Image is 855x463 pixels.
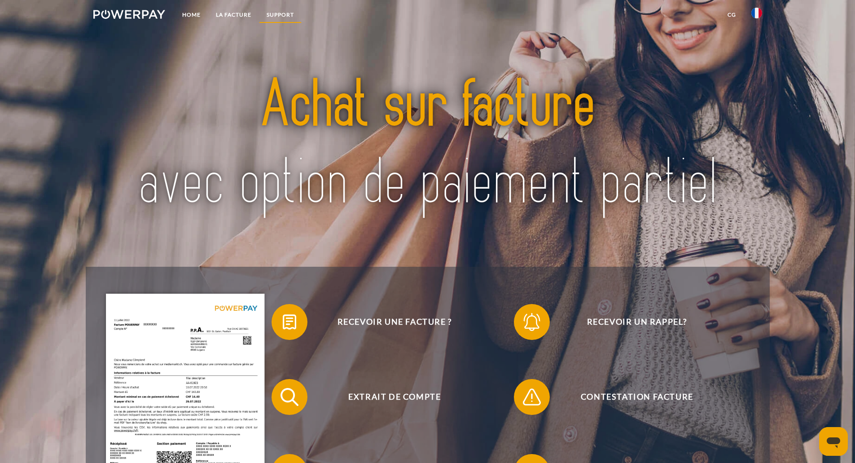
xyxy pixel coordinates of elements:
iframe: Bouton de lancement de la fenêtre de messagerie [819,427,848,456]
span: Contestation Facture [527,379,747,415]
span: Recevoir un rappel? [527,304,747,340]
a: CG [720,7,744,23]
span: Recevoir une facture ? [285,304,504,340]
button: Recevoir un rappel? [514,304,747,340]
button: Extrait de compte [272,379,505,415]
a: Home [175,7,208,23]
img: qb_search.svg [278,386,301,408]
button: Contestation Facture [514,379,747,415]
a: Support [259,7,302,23]
img: logo-powerpay-white.svg [93,10,166,19]
a: LA FACTURE [208,7,259,23]
img: fr [751,8,762,18]
img: qb_warning.svg [521,386,543,408]
img: title-powerpay_fr.svg [126,46,729,243]
img: qb_bell.svg [521,311,543,333]
button: Recevoir une facture ? [272,304,505,340]
span: Extrait de compte [285,379,504,415]
img: qb_bill.svg [278,311,301,333]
